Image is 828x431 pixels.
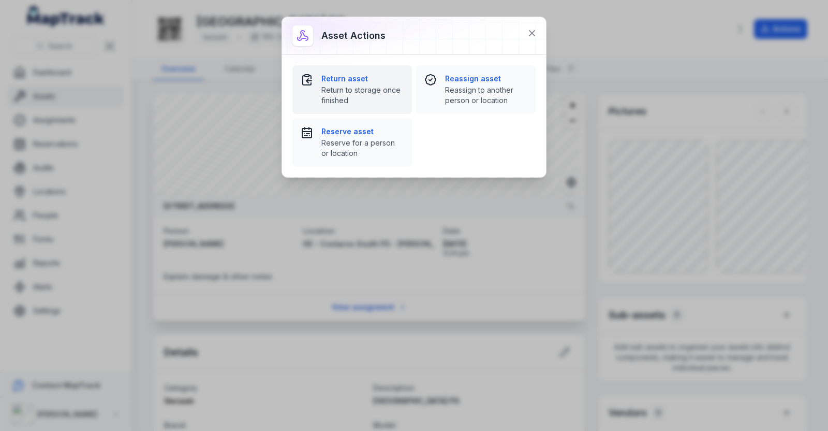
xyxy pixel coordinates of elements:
strong: Reassign asset [445,74,527,84]
strong: Reserve asset [321,126,404,137]
button: Reserve assetReserve for a person or location [292,118,412,167]
button: Reassign assetReassign to another person or location [416,65,536,114]
button: Return assetReturn to storage once finished [292,65,412,114]
strong: Return asset [321,74,404,84]
span: Reassign to another person or location [445,85,527,106]
span: Reserve for a person or location [321,138,404,159]
h3: Asset actions [321,28,386,43]
span: Return to storage once finished [321,85,404,106]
